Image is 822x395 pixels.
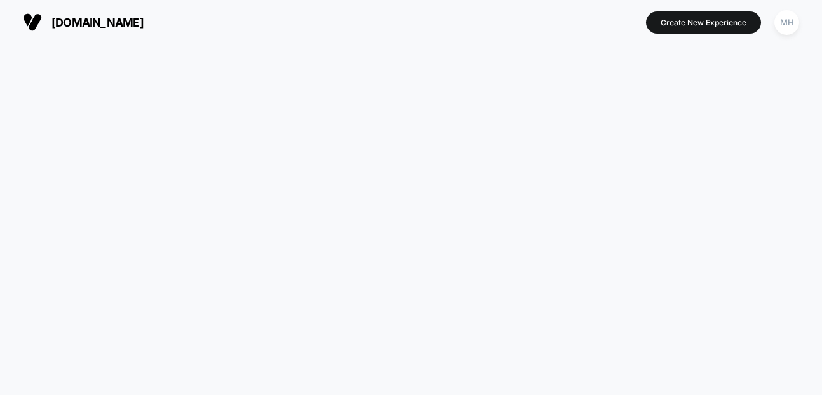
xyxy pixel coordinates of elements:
button: Create New Experience [646,11,761,34]
button: [DOMAIN_NAME] [19,12,147,32]
button: MH [771,10,803,36]
div: MH [774,10,799,35]
span: [DOMAIN_NAME] [51,16,144,29]
img: Visually logo [23,13,42,32]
